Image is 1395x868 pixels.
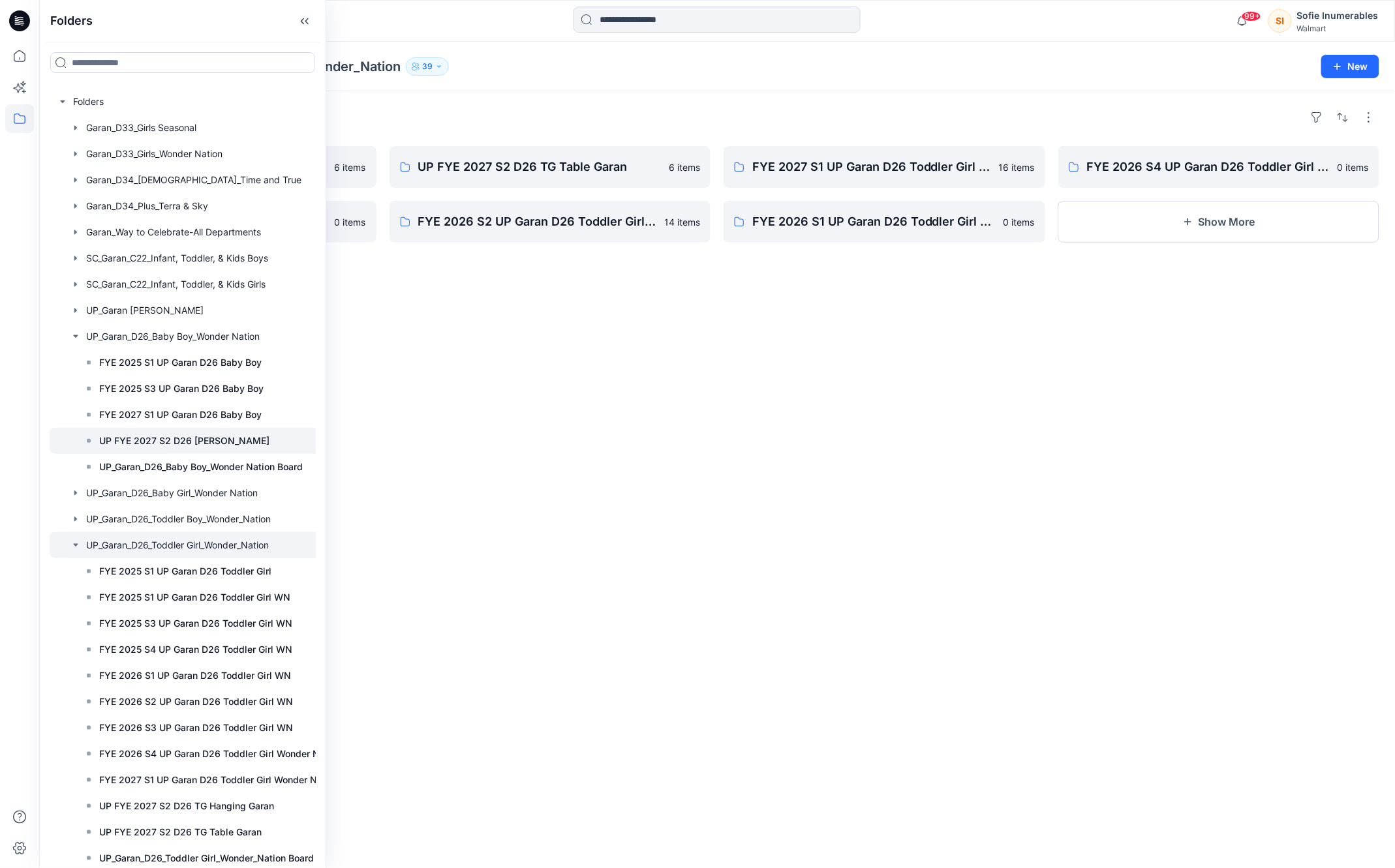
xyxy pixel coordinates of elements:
div: SI [1268,9,1292,33]
p: FYE 2025 S3 UP Garan D26 Toddler Girl WN [99,616,292,631]
p: 6 items [669,160,700,174]
div: Walmart [1297,23,1379,33]
a: FYE 2026 S1 UP Garan D26 Toddler Girl WN0 items [724,201,1045,243]
p: 0 items [1338,160,1369,174]
p: FYE 2026 S3 UP Garan D26 Toddler Girl WN [99,720,293,736]
button: 39 [406,57,449,76]
a: UP FYE 2027 S2 D26 TG Table Garan6 items [390,146,711,188]
a: FYE 2026 S4 UP Garan D26 Toddler Girl Wonder Nation0 items [1058,146,1380,188]
p: FYE 2026 S1 UP Garan D26 Toddler Girl WN [752,213,996,231]
p: FYE 2026 S2 UP Garan D26 Toddler Girl WN [99,694,293,710]
p: FYE 2027 S1 UP Garan D26 Baby Boy [99,407,262,423]
div: Sofie Inumerables [1297,8,1379,23]
button: New [1321,55,1379,78]
p: FYE 2025 S1 UP Garan D26 Toddler Girl WN [99,590,290,605]
p: FYE 2025 S1 UP Garan D26 Baby Boy [99,355,262,370]
p: FYE 2026 S4 UP Garan D26 Toddler Girl Wonder Nation [99,746,341,762]
p: FYE 2026 S1 UP Garan D26 Toddler Girl WN [99,668,291,683]
p: 16 items [999,160,1035,174]
p: FYE 2025 S3 UP Garan D26 Baby Boy [99,381,264,397]
p: UP_Garan_D26_Baby Boy_Wonder Nation Board [99,459,303,475]
p: FYE 2025 S4 UP Garan D26 Toddler Girl WN [99,642,292,657]
p: 6 items [335,160,366,174]
p: 14 items [664,215,700,229]
p: UP_Garan_D26_Toddler Girl_Wonder_Nation Board [99,850,314,866]
p: 39 [422,59,433,74]
p: UP FYE 2027 S2 D26 TG Table Garan [99,824,262,840]
span: 99+ [1242,11,1261,22]
p: UP FYE 2027 S2 D26 [PERSON_NAME] [99,433,269,449]
p: UP FYE 2027 S2 D26 TG Table Garan [418,158,662,176]
p: 0 items [335,215,366,229]
p: FYE 2026 S2 UP Garan D26 Toddler Girl WN [418,213,657,231]
a: FYE 2027 S1 UP Garan D26 Toddler Girl Wonder Nation16 items [724,146,1045,188]
p: FYE 2025 S1 UP Garan D26 Toddler Girl [99,563,271,579]
p: 0 items [1004,215,1035,229]
p: FYE 2027 S1 UP Garan D26 Toddler Girl Wonder Nation [99,772,339,788]
button: Show More [1058,201,1380,243]
p: FYE 2026 S4 UP Garan D26 Toddler Girl Wonder Nation [1087,158,1330,176]
a: FYE 2026 S2 UP Garan D26 Toddler Girl WN14 items [390,201,711,243]
p: UP FYE 2027 S2 D26 TG Hanging Garan [99,798,274,814]
p: FYE 2027 S1 UP Garan D26 Toddler Girl Wonder Nation [752,158,991,176]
